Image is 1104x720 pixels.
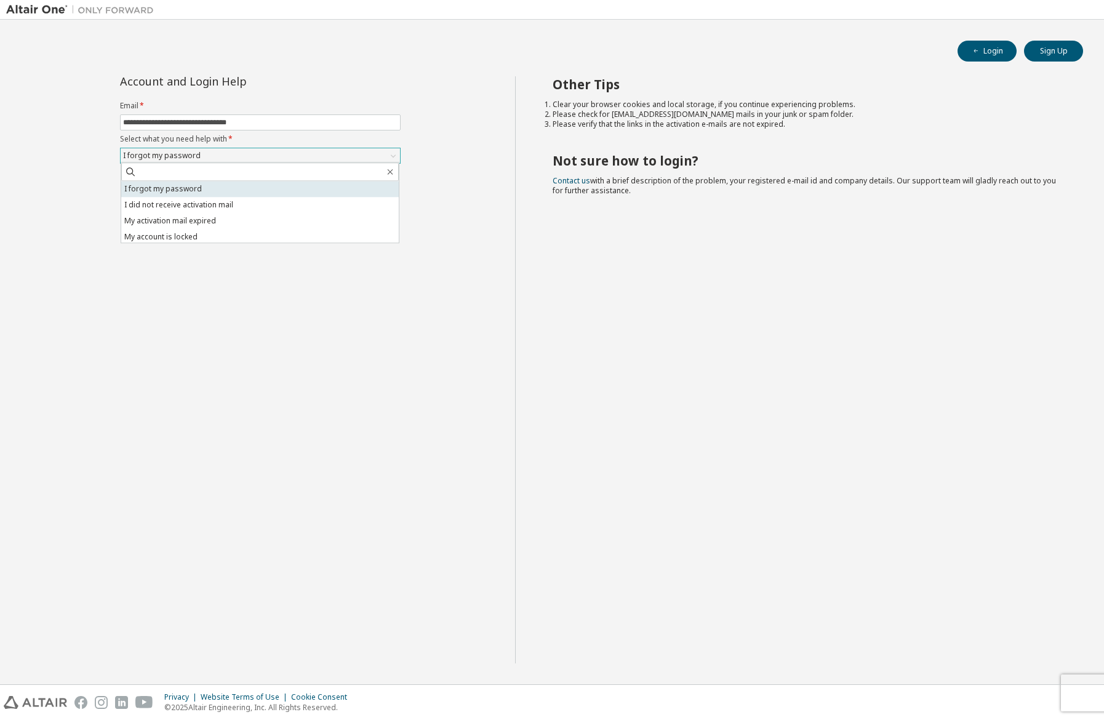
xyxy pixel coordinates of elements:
[4,696,67,709] img: altair_logo.svg
[120,76,345,86] div: Account and Login Help
[121,149,202,162] div: I forgot my password
[74,696,87,709] img: facebook.svg
[95,696,108,709] img: instagram.svg
[120,134,401,144] label: Select what you need help with
[553,175,590,186] a: Contact us
[164,692,201,702] div: Privacy
[553,119,1062,129] li: Please verify that the links in the activation e-mails are not expired.
[553,153,1062,169] h2: Not sure how to login?
[291,692,354,702] div: Cookie Consent
[553,100,1062,110] li: Clear your browser cookies and local storage, if you continue experiencing problems.
[958,41,1017,62] button: Login
[164,702,354,713] p: © 2025 Altair Engineering, Inc. All Rights Reserved.
[553,110,1062,119] li: Please check for [EMAIL_ADDRESS][DOMAIN_NAME] mails in your junk or spam folder.
[553,76,1062,92] h2: Other Tips
[115,696,128,709] img: linkedin.svg
[120,101,401,111] label: Email
[6,4,160,16] img: Altair One
[201,692,291,702] div: Website Terms of Use
[1024,41,1083,62] button: Sign Up
[121,148,400,163] div: I forgot my password
[121,181,399,197] li: I forgot my password
[135,696,153,709] img: youtube.svg
[553,175,1056,196] span: with a brief description of the problem, your registered e-mail id and company details. Our suppo...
